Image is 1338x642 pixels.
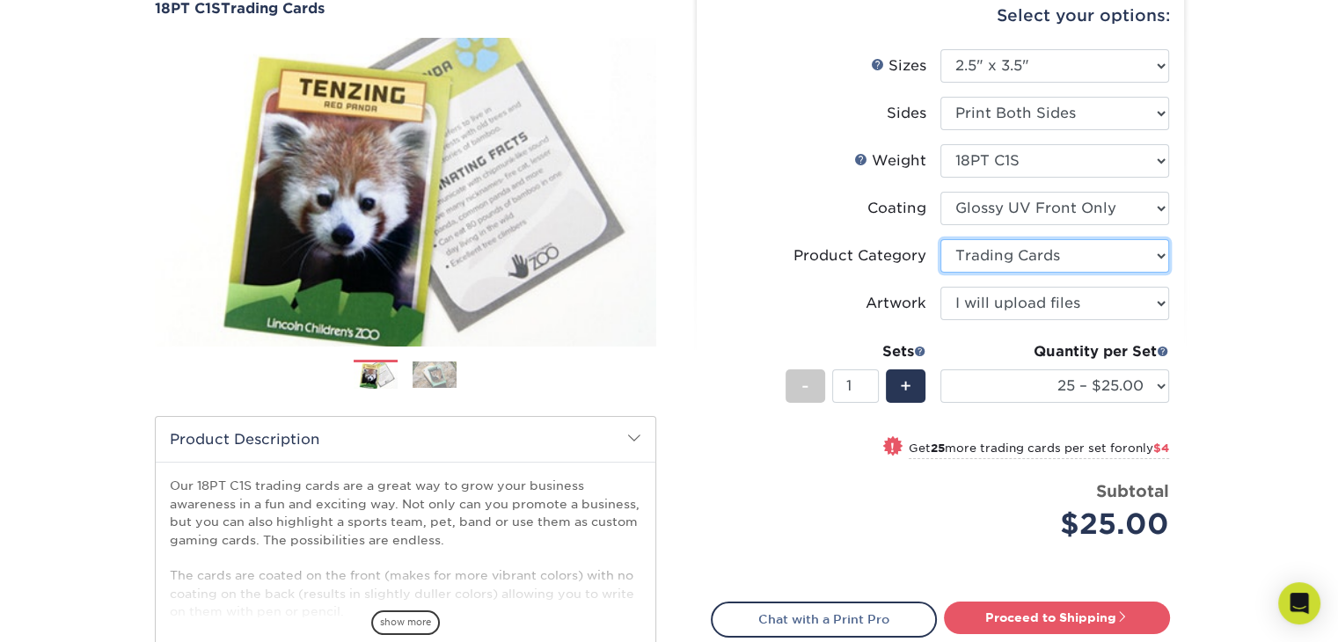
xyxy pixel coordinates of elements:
[909,441,1169,459] small: Get more trading cards per set for
[793,245,926,266] div: Product Category
[801,373,809,399] span: -
[1278,582,1320,624] div: Open Intercom Messenger
[900,373,911,399] span: +
[954,503,1169,545] div: $25.00
[1096,481,1169,500] strong: Subtotal
[786,341,926,362] div: Sets
[866,293,926,314] div: Artwork
[354,361,398,390] img: Trading Cards 01
[940,341,1169,362] div: Quantity per Set
[871,55,926,77] div: Sizes
[413,361,457,388] img: Trading Cards 02
[170,477,641,620] p: Our 18PT C1S trading cards are a great way to grow your business awareness in a fun and exciting ...
[890,438,895,456] span: !
[1153,441,1169,455] span: $4
[156,417,655,462] h2: Product Description
[1128,441,1169,455] span: only
[711,602,937,637] a: Chat with a Print Pro
[944,602,1170,633] a: Proceed to Shipping
[867,198,926,219] div: Coating
[155,18,656,365] img: 18PT C1S 01
[887,103,926,124] div: Sides
[371,610,440,634] span: show more
[931,441,945,455] strong: 25
[854,150,926,171] div: Weight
